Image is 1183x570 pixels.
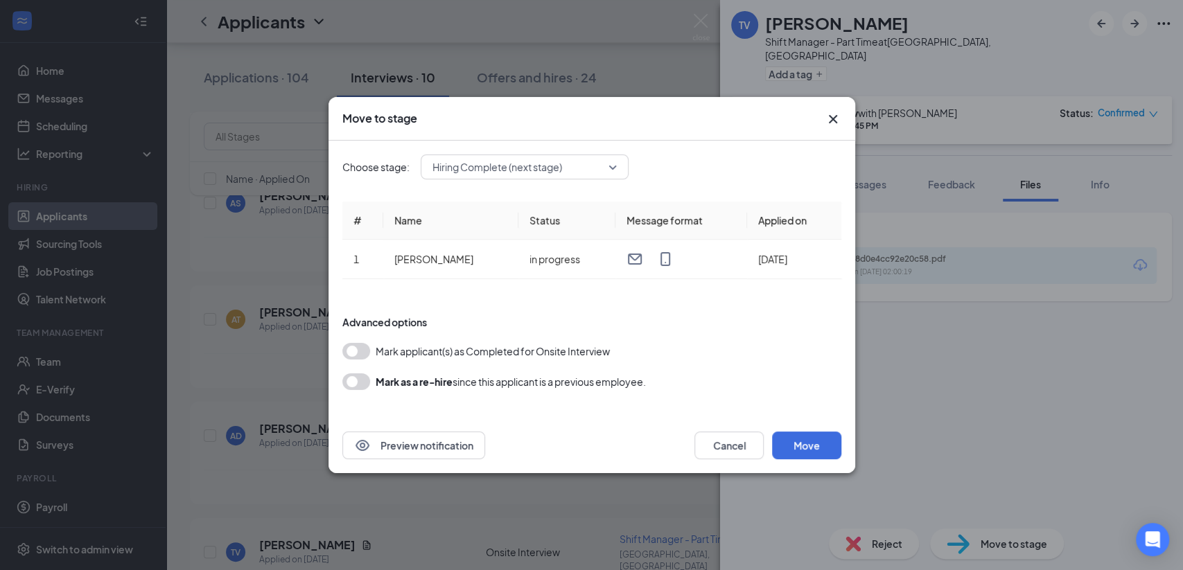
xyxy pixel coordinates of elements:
[825,111,841,127] button: Close
[626,251,643,267] svg: Email
[383,202,518,240] th: Name
[353,253,359,265] span: 1
[342,202,383,240] th: #
[1136,523,1169,556] div: Open Intercom Messenger
[376,375,453,388] b: Mark as a re-hire
[376,373,646,390] div: since this applicant is a previous employee.
[376,343,610,359] span: Mark applicant(s) as Completed for Onsite Interview
[825,111,841,127] svg: Cross
[342,159,410,175] span: Choose stage:
[746,202,841,240] th: Applied on
[518,240,615,279] td: in progress
[354,437,371,454] svg: Eye
[518,202,615,240] th: Status
[746,240,841,279] td: [DATE]
[657,251,674,267] svg: MobileSms
[615,202,747,240] th: Message format
[342,315,841,329] div: Advanced options
[342,111,417,126] h3: Move to stage
[383,240,518,279] td: [PERSON_NAME]
[772,431,841,459] button: Move
[342,431,485,459] button: EyePreview notification
[694,431,764,459] button: Cancel
[432,157,562,177] span: Hiring Complete (next stage)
